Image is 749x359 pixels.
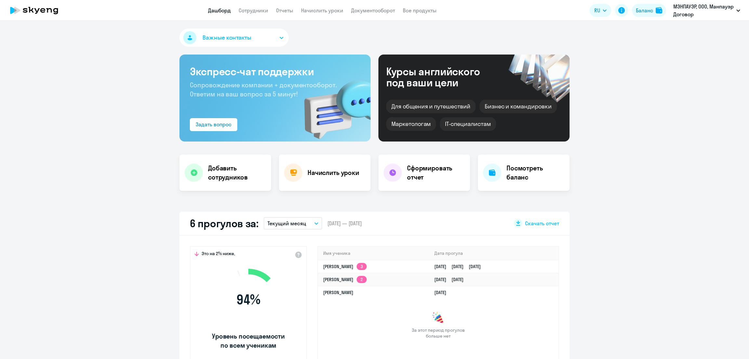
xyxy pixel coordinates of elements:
a: Сотрудники [239,7,268,14]
a: [PERSON_NAME] [323,290,353,295]
p: Текущий месяц [268,219,306,227]
h3: Экспресс-чат поддержки [190,65,360,78]
button: МЭНПАУЭР, ООО, Манпауэр Договор [670,3,743,18]
span: 94 % [211,292,286,307]
a: Все продукты [403,7,437,14]
h4: Сформировать отчет [407,164,465,182]
span: RU [594,6,600,14]
a: Дашборд [208,7,231,14]
a: Начислить уроки [301,7,343,14]
div: Курсы английского под ваши цели [386,66,497,88]
img: congrats [432,312,445,325]
div: Маркетологам [386,117,436,131]
div: Для общения и путешествий [386,100,476,113]
div: Задать вопрос [196,120,231,128]
h4: Добавить сотрудников [208,164,266,182]
a: [PERSON_NAME]2 [323,277,367,282]
span: Скачать отчет [525,220,559,227]
h4: Начислить уроки [308,168,359,177]
a: Документооборот [351,7,395,14]
a: [DATE] [434,290,452,295]
a: [PERSON_NAME]3 [323,264,367,269]
span: Важные контакты [203,33,251,42]
a: [DATE][DATE] [434,277,469,282]
span: За этот период прогулов больше нет [411,327,466,339]
div: Бизнес и командировки [480,100,557,113]
h4: Посмотреть баланс [506,164,564,182]
div: Баланс [636,6,653,14]
span: Уровень посещаемости по всем ученикам [211,332,286,350]
img: bg-img [295,68,371,142]
h2: 6 прогулов за: [190,217,258,230]
button: Балансbalance [632,4,666,17]
th: Имя ученика [318,247,429,260]
button: RU [590,4,611,17]
a: Отчеты [276,7,293,14]
p: МЭНПАУЭР, ООО, Манпауэр Договор [673,3,734,18]
span: Сопровождение компании + документооборот. Ответим на ваш вопрос за 5 минут! [190,81,337,98]
button: Важные контакты [179,29,289,47]
img: balance [656,7,662,14]
button: Текущий месяц [264,217,322,229]
div: IT-специалистам [440,117,496,131]
span: [DATE] — [DATE] [327,220,362,227]
button: Задать вопрос [190,118,237,131]
span: Это на 2% ниже, [202,251,235,258]
app-skyeng-badge: 2 [357,276,367,283]
app-skyeng-badge: 3 [357,263,367,270]
th: Дата прогула [429,247,558,260]
a: [DATE][DATE][DATE] [434,264,486,269]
